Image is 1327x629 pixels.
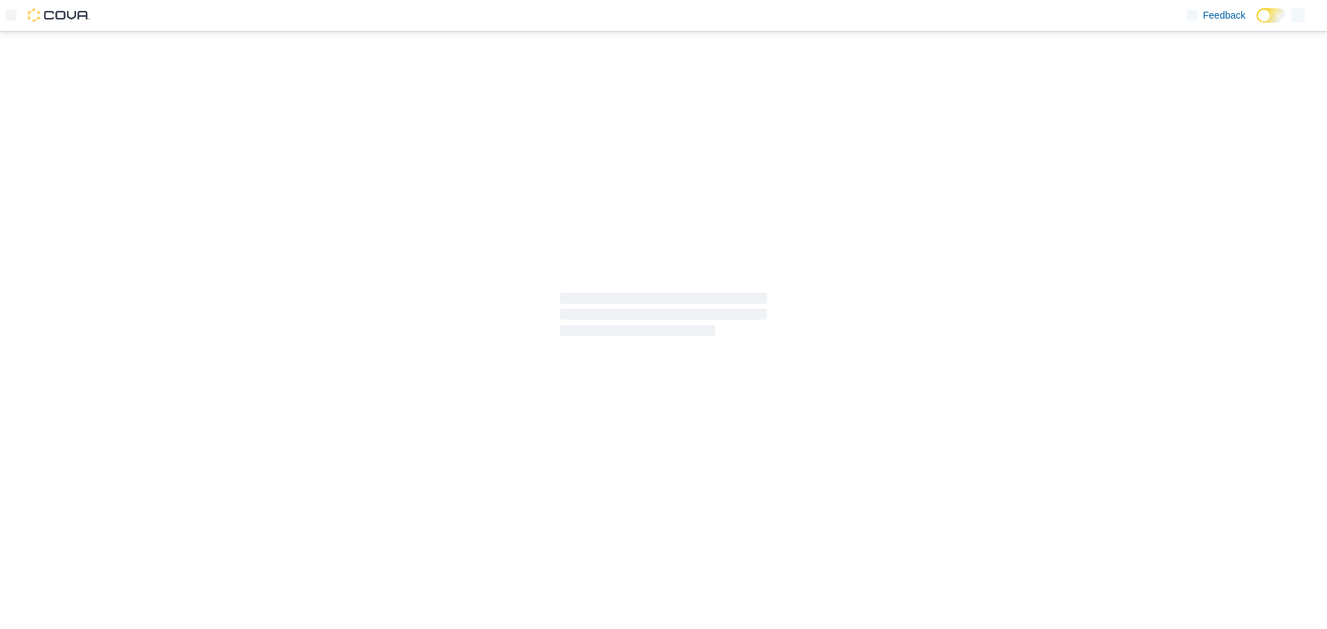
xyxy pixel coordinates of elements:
input: Dark Mode [1257,8,1286,23]
span: Feedback [1203,8,1245,22]
a: Feedback [1181,1,1251,29]
img: Cova [28,8,90,22]
span: Loading [560,296,767,340]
